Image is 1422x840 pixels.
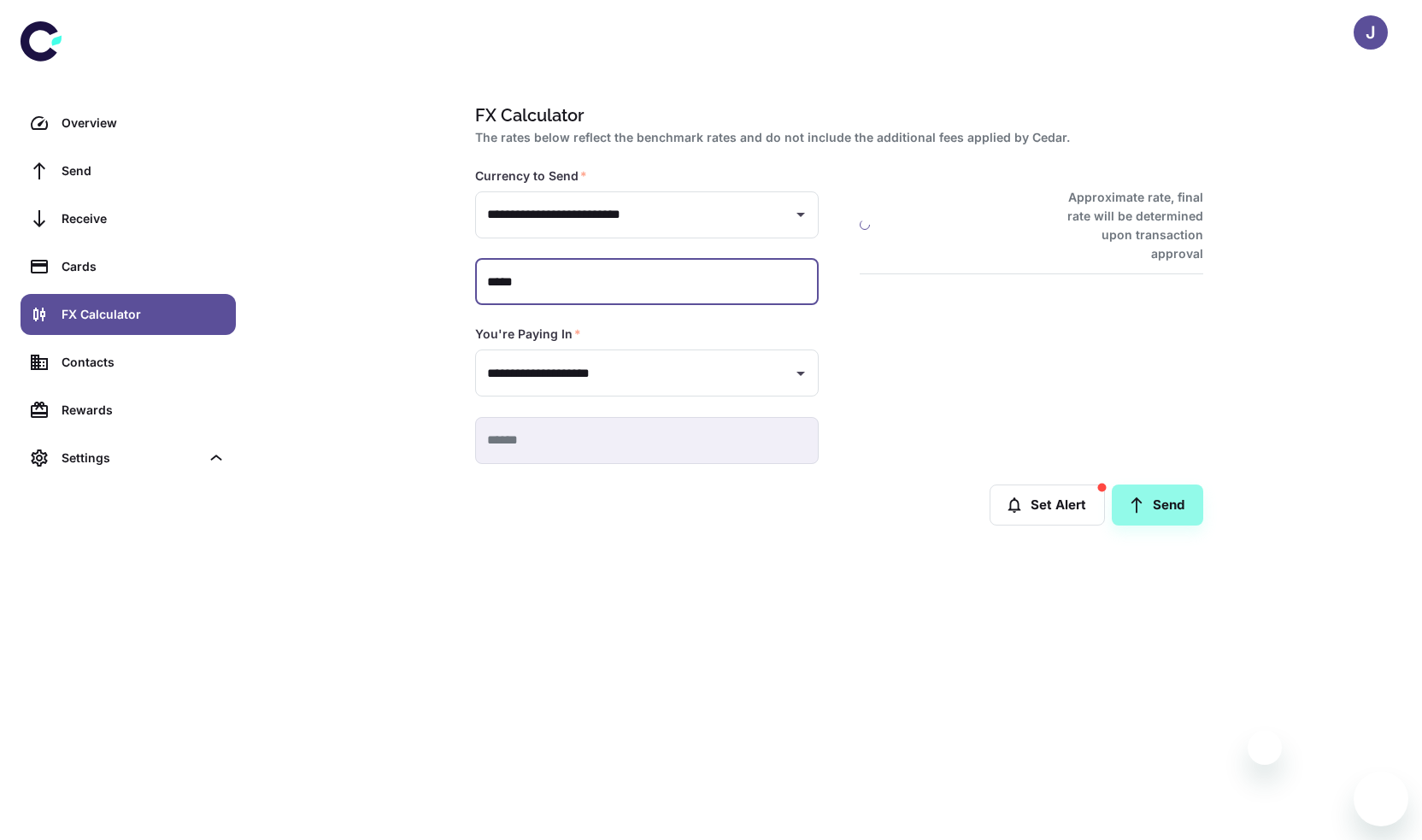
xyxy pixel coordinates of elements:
a: Send [1112,485,1203,526]
div: Settings [62,449,200,467]
button: Open [789,361,813,385]
a: Receive [21,198,236,239]
div: Receive [62,209,226,228]
div: Overview [62,114,226,132]
button: J [1354,15,1388,50]
div: FX Calculator [62,305,226,324]
a: Overview [21,103,236,144]
a: FX Calculator [21,294,236,335]
iframe: Button to launch messaging window [1354,772,1408,826]
button: Set Alert [990,485,1105,526]
div: Cards [62,257,226,276]
div: Rewards [62,401,226,420]
div: Settings [21,438,236,479]
div: Send [62,162,226,180]
a: Contacts [21,342,236,383]
a: Send [21,150,236,191]
button: Open [789,203,813,226]
iframe: Close message [1248,731,1282,765]
a: Cards [21,246,236,287]
a: Rewards [21,390,236,431]
label: You're Paying In [475,326,581,343]
h6: Approximate rate, final rate will be determined upon transaction approval [1049,188,1203,263]
h1: FX Calculator [475,103,1196,128]
div: Contacts [62,353,226,372]
label: Currency to Send [475,167,587,185]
